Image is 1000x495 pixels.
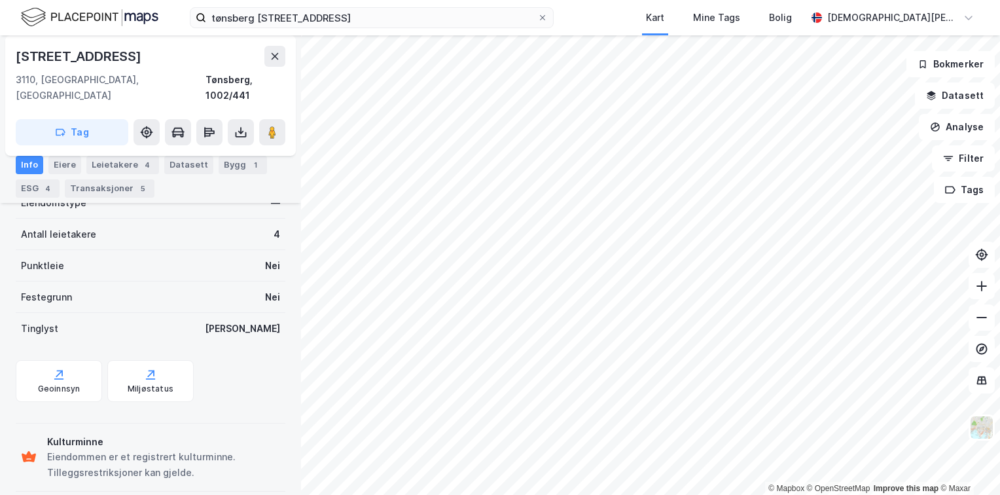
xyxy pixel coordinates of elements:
[48,156,81,174] div: Eiere
[768,484,804,493] a: Mapbox
[16,179,60,198] div: ESG
[274,227,280,242] div: 4
[65,179,154,198] div: Transaksjoner
[38,384,80,394] div: Geoinnsyn
[128,384,173,394] div: Miljøstatus
[206,8,537,27] input: Søk på adresse, matrikkel, gårdeiere, leietakere eller personer
[47,449,280,481] div: Eiendommen er et registrert kulturminne. Tilleggsrestriksjoner kan gjelde.
[693,10,740,26] div: Mine Tags
[769,10,792,26] div: Bolig
[21,258,64,274] div: Punktleie
[906,51,995,77] button: Bokmerker
[827,10,958,26] div: [DEMOGRAPHIC_DATA][PERSON_NAME]
[874,484,938,493] a: Improve this map
[21,227,96,242] div: Antall leietakere
[932,145,995,172] button: Filter
[86,156,159,174] div: Leietakere
[164,156,213,174] div: Datasett
[646,10,664,26] div: Kart
[935,432,1000,495] div: Kontrollprogram for chat
[265,289,280,305] div: Nei
[16,72,205,103] div: 3110, [GEOGRAPHIC_DATA], [GEOGRAPHIC_DATA]
[919,114,995,140] button: Analyse
[136,182,149,195] div: 5
[16,46,144,67] div: [STREET_ADDRESS]
[21,321,58,337] div: Tinglyst
[141,158,154,172] div: 4
[41,182,54,195] div: 4
[205,321,280,337] div: [PERSON_NAME]
[16,119,128,145] button: Tag
[935,432,1000,495] iframe: Chat Widget
[21,6,158,29] img: logo.f888ab2527a4732fd821a326f86c7f29.svg
[16,156,43,174] div: Info
[265,258,280,274] div: Nei
[807,484,870,493] a: OpenStreetMap
[915,82,995,109] button: Datasett
[47,434,280,450] div: Kulturminne
[21,289,72,305] div: Festegrunn
[249,158,262,172] div: 1
[934,177,995,203] button: Tags
[969,415,994,440] img: Z
[219,156,267,174] div: Bygg
[205,72,285,103] div: Tønsberg, 1002/441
